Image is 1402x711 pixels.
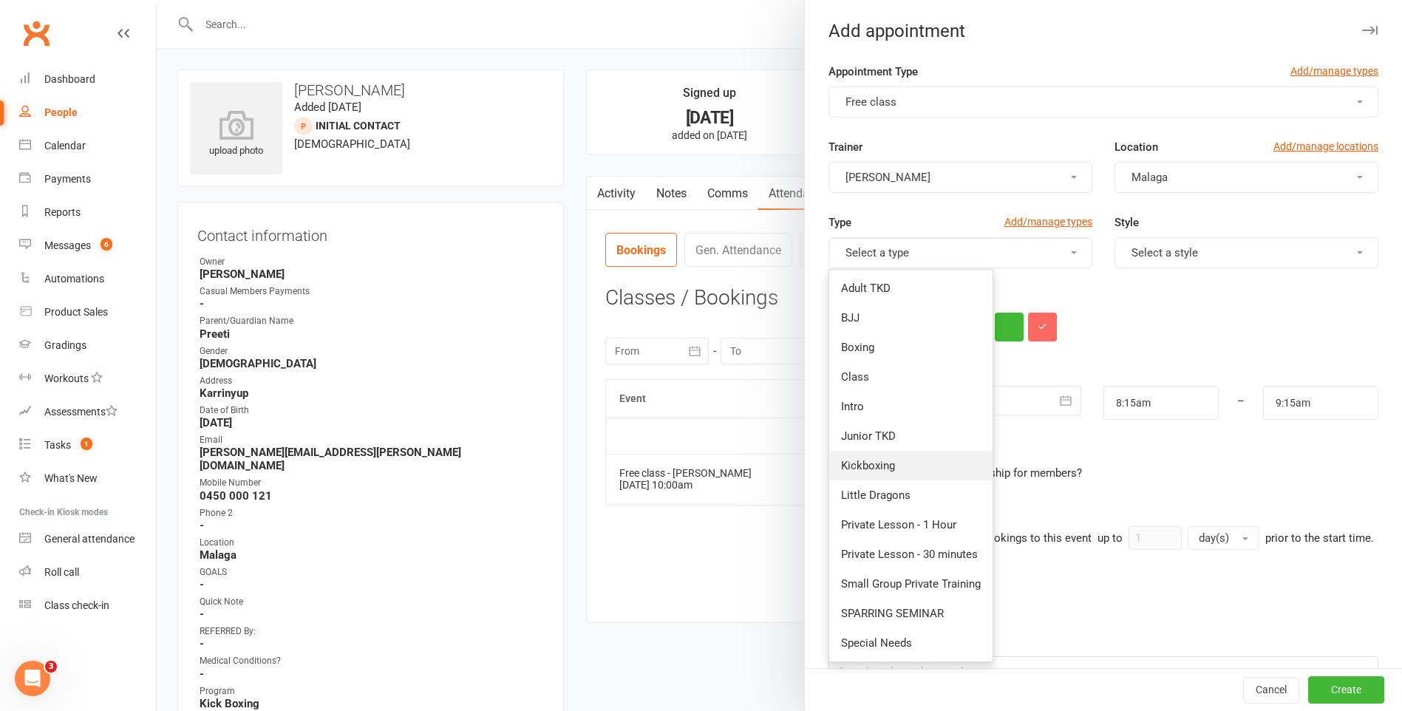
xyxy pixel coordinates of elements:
span: Small Group Private Training [841,577,981,591]
a: Add/manage types [1004,214,1092,230]
a: Class kiosk mode [19,589,156,622]
a: Class [829,362,993,392]
label: Trainer [828,138,862,156]
iframe: Intercom live chat [15,661,50,696]
label: Appointment Type [828,63,918,81]
span: 6 [101,238,112,251]
span: SPARRING SEMINAR [841,607,944,620]
span: Class [841,370,869,384]
span: [PERSON_NAME] [845,171,930,184]
span: Free class [845,95,896,109]
span: day(s) [1199,531,1229,545]
span: Private Lesson - 30 minutes [841,548,978,561]
span: Boxing [841,341,874,354]
a: SPARRING SEMINAR [829,599,993,628]
a: Product Sales [19,296,156,329]
span: Malaga [1132,171,1168,184]
div: Roll call [44,566,79,578]
div: Gradings [44,339,86,351]
button: Malaga [1115,162,1378,193]
span: Private Lesson - 1 Hour [841,518,956,531]
button: Create [1308,677,1384,704]
span: Kickboxing [841,459,895,472]
span: Little Dragons [841,489,911,502]
button: Free class [828,86,1378,118]
button: [PERSON_NAME] [828,162,1092,193]
div: Dashboard [44,73,95,85]
a: Intro [829,392,993,421]
a: Automations [19,262,156,296]
a: Kickboxing [829,451,993,480]
a: Add/manage types [1290,63,1378,79]
span: Adult TKD [841,282,891,295]
a: Assessments [19,395,156,429]
a: Workouts [19,362,156,395]
a: Special Needs [829,628,993,658]
div: Product Sales [44,306,108,318]
a: People [19,96,156,129]
button: Select a style [1115,237,1378,268]
span: Special Needs [841,636,912,650]
div: People [44,106,78,118]
button: day(s) [1188,526,1259,550]
span: Junior TKD [841,429,896,443]
div: Class check-in [44,599,109,611]
a: Private Lesson - 30 minutes [829,540,993,569]
div: Members can cancel bookings to this event [876,526,1374,550]
div: Tasks [44,439,71,451]
a: Messages 6 [19,229,156,262]
a: Adult TKD [829,273,993,303]
div: up to [1098,526,1259,550]
a: What's New [19,462,156,495]
div: Reports [44,206,81,218]
a: Reports [19,196,156,229]
span: BJJ [841,311,860,324]
a: Payments [19,163,156,196]
button: Cancel [1243,677,1299,704]
a: Junior TKD [829,421,993,451]
input: Search and members and prospects [828,656,1378,687]
div: General attendance [44,533,135,545]
div: Automations [44,273,104,285]
div: Calendar [44,140,86,152]
span: Select a type [845,246,909,259]
div: Add appointment [805,21,1402,41]
div: Assessments [44,406,118,418]
div: What's New [44,472,98,484]
a: General attendance kiosk mode [19,523,156,556]
a: Clubworx [18,15,55,52]
a: Dashboard [19,63,156,96]
div: Messages [44,239,91,251]
a: Boxing [829,333,993,362]
a: BJJ [829,303,993,333]
a: Calendar [19,129,156,163]
label: Location [1115,138,1158,156]
label: Style [1115,214,1139,231]
a: Tasks 1 [19,429,156,462]
span: prior to the start time. [1265,531,1374,545]
div: Payments [44,173,91,185]
button: Select a type [828,237,1092,268]
span: 3 [45,661,57,673]
a: Gradings [19,329,156,362]
a: Roll call [19,556,156,589]
a: Little Dragons [829,480,993,510]
span: 1 [81,438,92,450]
a: Private Lesson - 1 Hour [829,510,993,540]
label: Type [828,214,851,231]
span: Intro [841,400,864,413]
a: Add/manage locations [1273,138,1378,154]
a: Small Group Private Training [829,569,993,599]
div: – [1218,386,1264,420]
div: Workouts [44,372,89,384]
span: Select a style [1132,246,1198,259]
